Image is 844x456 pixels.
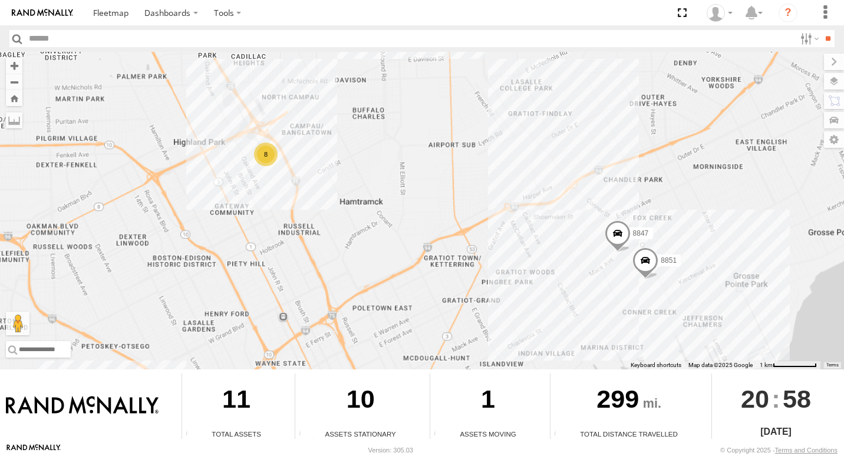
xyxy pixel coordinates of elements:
[6,396,159,416] img: Rand McNally
[295,429,426,439] div: Assets Stationary
[720,447,838,454] div: © Copyright 2025 -
[550,374,707,429] div: 299
[633,229,649,237] span: 8847
[368,447,413,454] div: Version: 305.03
[430,429,546,439] div: Assets Moving
[430,430,448,439] div: Total number of assets current in transit.
[712,425,840,439] div: [DATE]
[6,444,61,456] a: Visit our Website
[295,374,426,429] div: 10
[824,131,844,148] label: Map Settings
[12,9,73,17] img: rand-logo.svg
[756,361,820,369] button: Map Scale: 1 km per 71 pixels
[295,430,313,439] div: Total number of assets current stationary.
[741,374,769,424] span: 20
[661,256,677,265] span: 8851
[254,143,278,166] div: 8
[6,312,29,335] button: Drag Pegman onto the map to open Street View
[6,58,22,74] button: Zoom in
[6,112,22,128] label: Measure
[550,429,707,439] div: Total Distance Travelled
[779,4,797,22] i: ?
[631,361,681,369] button: Keyboard shortcuts
[783,374,811,424] span: 58
[703,4,737,22] div: Valeo Dash
[760,362,773,368] span: 1 km
[796,30,821,47] label: Search Filter Options
[688,362,753,368] span: Map data ©2025 Google
[712,374,840,424] div: :
[6,74,22,90] button: Zoom out
[182,429,291,439] div: Total Assets
[775,447,838,454] a: Terms and Conditions
[550,430,568,439] div: Total distance travelled by all assets within specified date range and applied filters
[182,374,291,429] div: 11
[182,430,200,439] div: Total number of Enabled Assets
[826,362,839,367] a: Terms
[430,374,546,429] div: 1
[6,90,22,106] button: Zoom Home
